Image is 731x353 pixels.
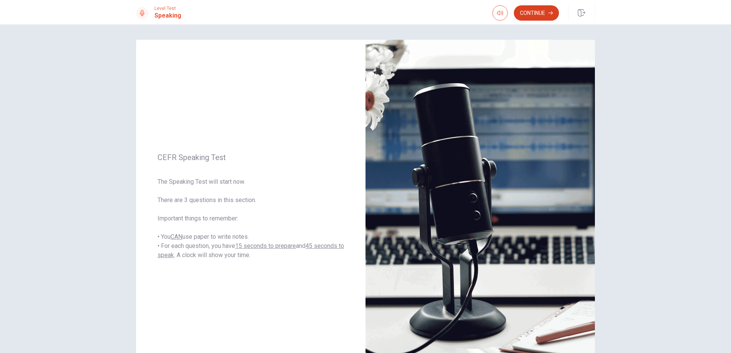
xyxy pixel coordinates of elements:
[171,233,182,240] u: CAN
[158,177,344,260] span: The Speaking Test will start now. There are 3 questions in this section. Important things to reme...
[154,6,181,11] span: Level Test
[514,5,559,21] button: Continue
[235,242,296,249] u: 15 seconds to prepare
[154,11,181,20] h1: Speaking
[158,153,344,162] span: CEFR Speaking Test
